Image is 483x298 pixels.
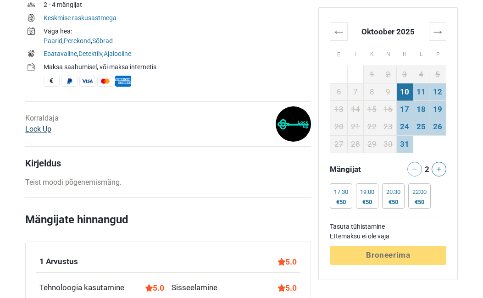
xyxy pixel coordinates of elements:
[380,100,397,118] td: 16
[44,37,62,44] a: Paarid
[39,282,124,294] div: Tehnoloogia kasutamine
[386,188,400,196] div: 20:30
[172,282,217,294] div: Sisseelamine
[364,118,380,135] td: 22
[413,100,429,118] td: 18
[347,135,364,153] td: 28
[413,40,429,66] th: L
[330,135,347,153] td: 27
[79,76,95,87] span: Visa
[25,125,51,133] a: Lock Up
[25,113,59,135] div: Korraldaja
[413,66,429,83] td: 4
[334,199,348,206] div: €50
[412,199,427,206] div: €50
[364,135,380,153] td: 29
[347,40,364,66] th: T
[360,199,374,206] div: €50
[25,158,311,169] h4: Kirjeldus
[39,256,78,268] div: 1 Arvustus
[278,256,297,268] div: 5.0
[61,76,78,87] span: PayPal
[44,50,77,57] a: Ebatavaline
[44,14,117,22] a: Keskmise raskusastmega
[97,76,113,87] span: MasterCard
[413,118,429,135] td: 25
[429,118,446,135] td: 26
[429,83,446,100] td: 12
[386,199,400,206] div: €50
[380,118,397,135] td: 23
[429,22,446,40] th: →
[25,177,311,188] p: Teist moodi põgenemismäng.
[360,188,374,196] div: 19:00
[364,40,380,66] th: K
[44,48,311,61] td: , ,
[115,76,131,87] span: American Express
[347,118,364,135] td: 21
[92,37,113,44] a: Sõbrad
[396,118,413,135] td: 24
[145,282,164,294] div: 5.0
[330,232,446,241] td: Ettemaksu ei ole vaja
[44,26,311,48] td: , ,
[330,40,347,66] th: E
[330,222,446,232] td: Tasuta tühistamine
[396,66,413,83] td: 3
[334,188,348,196] div: 17:30
[380,40,397,66] th: N
[326,162,388,177] div: Mängijat
[330,100,347,118] td: 13
[278,282,297,294] div: 5.0
[64,37,91,44] a: Perekond
[44,27,311,36] div: Väga hea:
[104,50,131,57] a: Ajalooline
[330,22,347,40] th: ←
[423,162,431,175] div: 2
[429,66,446,83] td: 5
[25,211,311,242] h2: Mängijate hinnangud
[396,40,413,66] th: R
[364,66,380,83] td: 1
[396,135,413,153] td: 31
[347,100,364,118] td: 14
[364,100,380,118] td: 15
[330,118,347,135] td: 20
[413,83,429,100] td: 11
[429,40,446,66] th: P
[276,106,311,142] img: 38af86134b65d0f1l.png
[44,76,60,87] span: Sularaha
[380,66,397,83] td: 2
[396,100,413,118] td: 17
[330,83,347,100] td: 6
[44,62,311,72] div: Maksa saabumisel, või maksa internetis
[78,50,102,57] a: Detektiiv
[380,135,397,153] td: 30
[396,83,413,100] td: 10
[429,100,446,118] td: 19
[412,188,427,196] div: 22:00
[347,83,364,100] td: 7
[380,83,397,100] td: 9
[364,83,380,100] td: 8
[347,22,429,40] th: Oktoober 2025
